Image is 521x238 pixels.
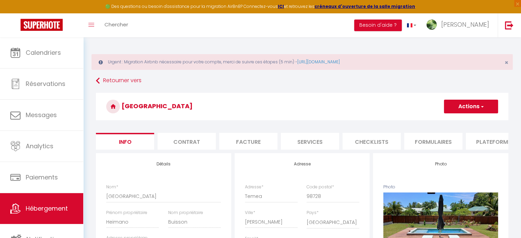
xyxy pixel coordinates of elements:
h4: Détails [106,162,221,166]
span: × [505,58,508,67]
label: Photo [383,184,395,190]
span: Messages [26,111,57,119]
label: Pays [307,210,319,216]
label: Adresse [245,184,263,190]
li: Checklists [343,133,401,150]
h4: Adresse [245,162,360,166]
span: Calendriers [26,48,61,57]
button: Actions [444,100,498,113]
label: Ville [245,210,255,216]
a: ... [PERSON_NAME] [421,13,498,37]
span: Analytics [26,142,53,150]
label: Code postal [307,184,334,190]
span: Hébergement [26,204,68,213]
li: Contrat [158,133,216,150]
label: Nom propriétaire [168,210,203,216]
h3: [GEOGRAPHIC_DATA] [96,93,508,120]
label: Prénom propriétaire [106,210,147,216]
a: créneaux d'ouverture de la salle migration [314,3,415,9]
li: Services [281,133,339,150]
a: [URL][DOMAIN_NAME] [297,59,340,65]
h4: Photo [383,162,498,166]
div: Urgent : Migration Airbnb nécessaire pour votre compte, merci de suivre ces étapes (5 min) - [91,54,513,70]
li: Formulaires [404,133,462,150]
span: Chercher [104,21,128,28]
a: Chercher [99,13,133,37]
a: ICI [278,3,284,9]
button: Ouvrir le widget de chat LiveChat [5,3,26,23]
button: Close [505,60,508,66]
a: Retourner vers [96,75,508,87]
img: ... [426,20,437,30]
li: Info [96,133,154,150]
button: Besoin d'aide ? [354,20,402,31]
label: Nom [106,184,118,190]
li: Facture [219,133,277,150]
span: Réservations [26,79,65,88]
span: Paiements [26,173,58,181]
span: [PERSON_NAME] [441,20,489,29]
img: Super Booking [21,19,63,31]
img: logout [505,21,513,29]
